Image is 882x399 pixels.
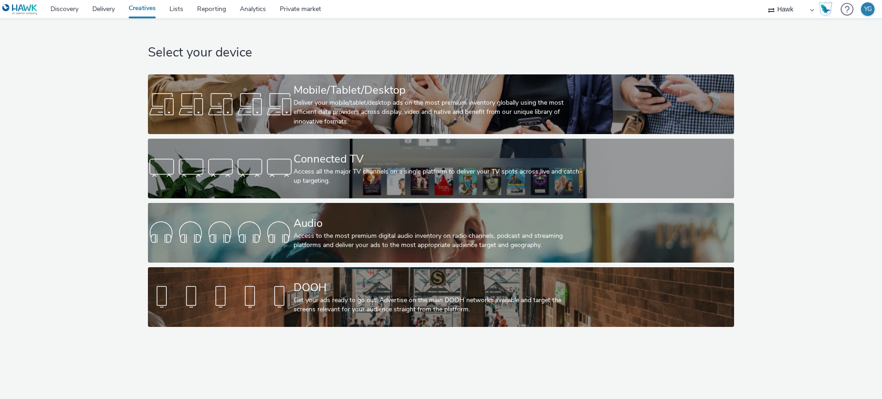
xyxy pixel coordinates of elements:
[294,167,585,186] div: Access all the major TV channels on a single platform to deliver your TV spots across live and ca...
[294,296,585,315] div: Get your ads ready to go out! Advertise on the main DOOH networks available and target the screen...
[294,280,585,296] div: DOOH
[294,151,585,167] div: Connected TV
[148,74,734,134] a: Mobile/Tablet/DesktopDeliver your mobile/tablet/desktop ads on the most premium inventory globall...
[294,231,585,250] div: Access to the most premium digital audio inventory on radio channels, podcast and streaming platf...
[148,203,734,263] a: AudioAccess to the most premium digital audio inventory on radio channels, podcast and streaming ...
[2,4,38,15] img: undefined Logo
[819,2,836,17] a: Hawk Academy
[294,98,585,126] div: Deliver your mobile/tablet/desktop ads on the most premium inventory globally using the most effi...
[294,215,585,231] div: Audio
[148,44,734,62] h1: Select your device
[294,82,585,98] div: Mobile/Tablet/Desktop
[148,139,734,198] a: Connected TVAccess all the major TV channels on a single platform to deliver your TV spots across...
[819,2,832,17] img: Hawk Academy
[864,2,872,16] div: YG
[148,267,734,327] a: DOOHGet your ads ready to go out! Advertise on the main DOOH networks available and target the sc...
